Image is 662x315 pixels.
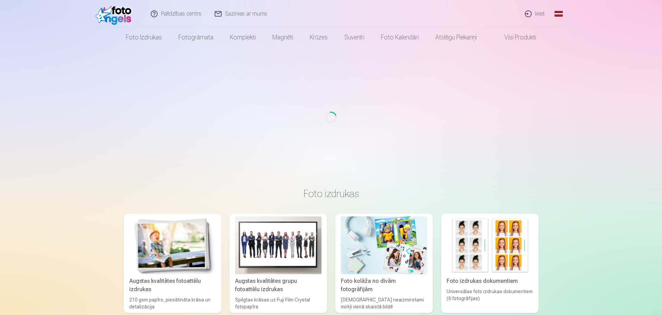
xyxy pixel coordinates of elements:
[447,216,533,274] img: Foto izdrukas dokumentiem
[232,296,324,310] div: Spilgtas krāsas uz Fuji Film Crystal fotopapīra
[264,28,301,47] a: Magnēti
[373,28,427,47] a: Foto kalendāri
[118,28,170,47] a: Foto izdrukas
[338,277,430,294] div: Foto kolāža no divām fotogrāfijām
[444,277,536,285] div: Foto izdrukas dokumentiem
[95,3,135,25] img: /fa1
[127,296,218,310] div: 210 gsm papīrs, piesātināta krāsa un detalizācija
[338,296,430,310] div: [DEMOGRAPHIC_DATA] neaizmirstami mirkļi vienā skaistā bildē
[235,216,321,274] img: Augstas kvalitātes grupu fotoattēlu izdrukas
[441,214,539,313] a: Foto izdrukas dokumentiemFoto izdrukas dokumentiemUniversālas foto izdrukas dokumentiem (6 fotogr...
[427,28,485,47] a: Atslēgu piekariņi
[232,277,324,294] div: Augstas kvalitātes grupu fotoattēlu izdrukas
[124,214,221,313] a: Augstas kvalitātes fotoattēlu izdrukasAugstas kvalitātes fotoattēlu izdrukas210 gsm papīrs, piesā...
[336,28,373,47] a: Suvenīri
[170,28,222,47] a: Fotogrāmata
[129,216,216,274] img: Augstas kvalitātes fotoattēlu izdrukas
[230,214,327,313] a: Augstas kvalitātes grupu fotoattēlu izdrukasAugstas kvalitātes grupu fotoattēlu izdrukasSpilgtas ...
[127,277,218,294] div: Augstas kvalitātes fotoattēlu izdrukas
[301,28,336,47] a: Krūzes
[129,187,533,200] h3: Foto izdrukas
[444,288,536,310] div: Universālas foto izdrukas dokumentiem (6 fotogrāfijas)
[485,28,544,47] a: Visi produkti
[335,214,433,313] a: Foto kolāža no divām fotogrāfijāmFoto kolāža no divām fotogrāfijām[DEMOGRAPHIC_DATA] neaizmirstam...
[222,28,264,47] a: Komplekti
[341,216,427,274] img: Foto kolāža no divām fotogrāfijām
